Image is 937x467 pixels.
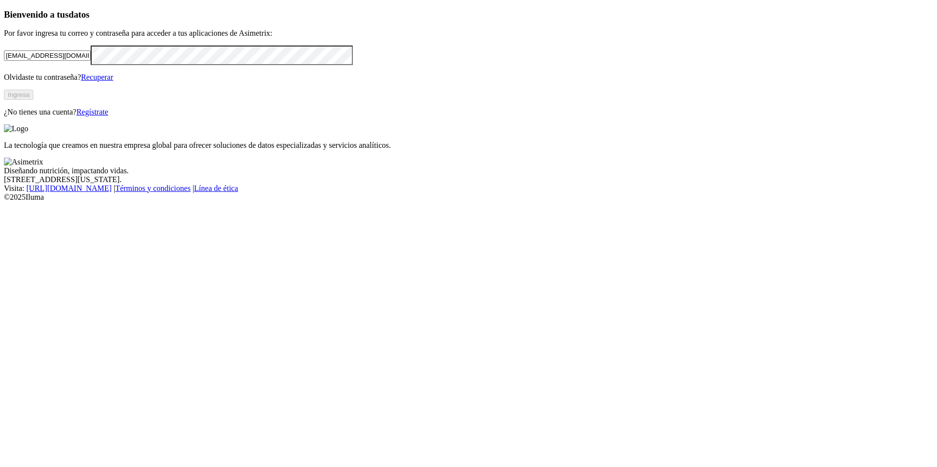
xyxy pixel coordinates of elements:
[115,184,191,192] a: Términos y condiciones
[4,9,933,20] h3: Bienvenido a tus
[4,158,43,166] img: Asimetrix
[69,9,90,20] span: datos
[4,50,91,61] input: Tu correo
[76,108,108,116] a: Regístrate
[4,141,933,150] p: La tecnología que creamos en nuestra empresa global para ofrecer soluciones de datos especializad...
[81,73,113,81] a: Recuperar
[4,184,933,193] div: Visita : | |
[4,73,933,82] p: Olvidaste tu contraseña?
[26,184,112,192] a: [URL][DOMAIN_NAME]
[194,184,238,192] a: Línea de ética
[4,29,933,38] p: Por favor ingresa tu correo y contraseña para acceder a tus aplicaciones de Asimetrix:
[4,124,28,133] img: Logo
[4,108,933,117] p: ¿No tienes una cuenta?
[4,90,33,100] button: Ingresa
[4,193,933,202] div: © 2025 Iluma
[4,175,933,184] div: [STREET_ADDRESS][US_STATE].
[4,166,933,175] div: Diseñando nutrición, impactando vidas.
